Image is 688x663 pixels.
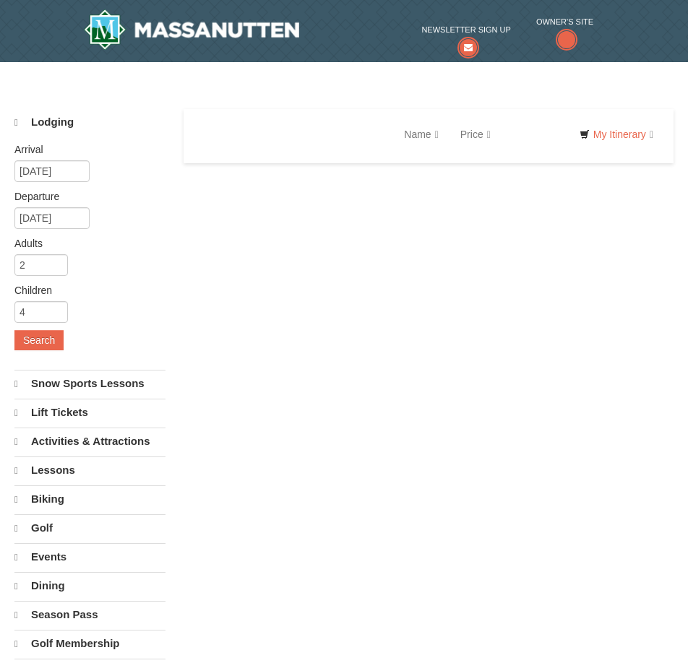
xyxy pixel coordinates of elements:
label: Departure [14,189,155,204]
a: Events [14,543,165,571]
a: Massanutten Resort [84,9,299,50]
span: Newsletter Sign Up [421,22,510,37]
a: Biking [14,485,165,513]
a: Dining [14,572,165,599]
button: Search [14,330,64,350]
a: Golf [14,514,165,542]
a: Snow Sports Lessons [14,370,165,397]
a: Golf Membership [14,630,165,657]
label: Arrival [14,142,155,157]
a: Name [393,120,449,149]
a: Lessons [14,456,165,484]
a: Activities & Attractions [14,428,165,455]
a: Price [450,120,502,149]
a: My Itinerary [570,123,663,145]
a: Season Pass [14,601,165,628]
img: Massanutten Resort Logo [84,9,299,50]
a: Lodging [14,109,165,136]
label: Children [14,283,155,298]
span: Owner's Site [536,14,593,29]
label: Adults [14,236,155,251]
a: Owner's Site [536,14,593,52]
a: Lift Tickets [14,399,165,426]
a: Newsletter Sign Up [421,22,510,52]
